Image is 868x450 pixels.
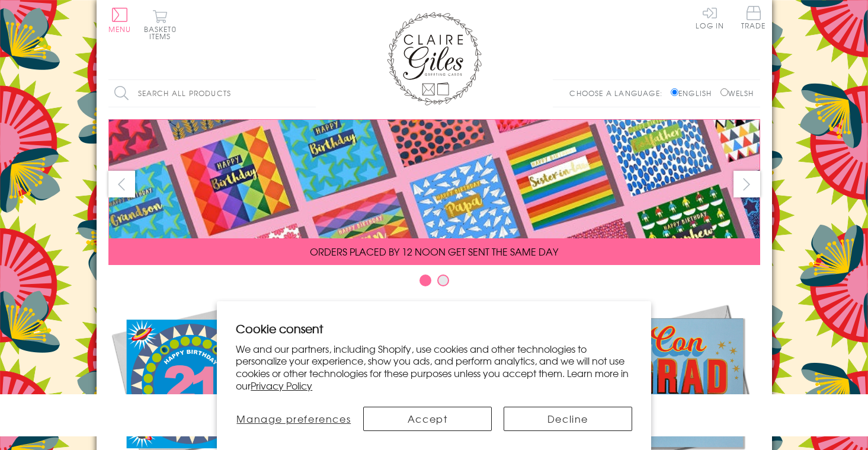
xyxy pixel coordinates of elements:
[108,80,316,107] input: Search all products
[310,244,558,258] span: ORDERS PLACED BY 12 NOON GET SENT THE SAME DAY
[236,320,632,337] h2: Cookie consent
[734,171,760,197] button: next
[671,88,678,96] input: English
[251,378,312,392] a: Privacy Policy
[569,88,668,98] p: Choose a language:
[387,12,482,106] img: Claire Giles Greetings Cards
[504,407,632,431] button: Decline
[720,88,754,98] label: Welsh
[720,88,728,96] input: Welsh
[419,275,431,286] button: Carousel Page 1 (Current Slide)
[108,8,132,33] button: Menu
[741,6,766,31] a: Trade
[108,24,132,34] span: Menu
[304,80,316,107] input: Search
[108,274,760,292] div: Carousel Pagination
[236,407,351,431] button: Manage preferences
[363,407,492,431] button: Accept
[236,411,351,426] span: Manage preferences
[149,24,177,42] span: 0 items
[144,9,177,40] button: Basket0 items
[671,88,718,98] label: English
[108,171,135,197] button: prev
[741,6,766,29] span: Trade
[236,343,632,392] p: We and our partners, including Shopify, use cookies and other technologies to personalize your ex...
[696,6,724,29] a: Log In
[437,275,449,286] button: Carousel Page 2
